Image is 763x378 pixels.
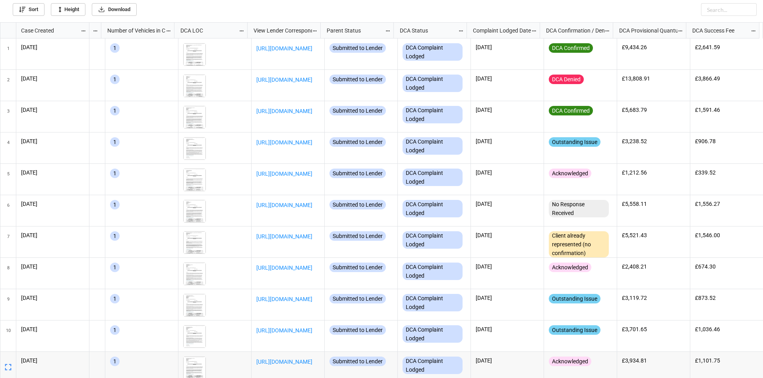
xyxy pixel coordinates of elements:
p: £13,808.91 [622,75,685,83]
span: 3 [7,101,10,132]
a: [URL][DOMAIN_NAME] [256,296,312,302]
div: DCA Provisional Quantum [614,26,677,35]
div: Outstanding Issue [549,294,600,303]
div: DCA LOC_RMF00029 Keely Sherrard Sherrard.pdf [183,263,208,285]
p: [DATE] [21,137,84,145]
p: £3,701.65 [622,325,685,333]
div: Acknowledged [549,357,591,366]
p: £3,866.49 [695,75,758,83]
span: 10 [6,320,11,351]
p: £873.52 [695,294,758,302]
div: DCA Confirmed [549,106,593,115]
span: 5 [7,164,10,195]
img: i0foPuLAKyqvfD1uiomq8dSX4dsTUvZAf_BSVyqXNk0 [184,138,205,159]
p: £339.52 [695,169,758,177]
div: Outstanding Issue [549,137,600,147]
a: [URL][DOMAIN_NAME] [256,45,312,52]
span: 4 [7,132,10,163]
a: Download [92,3,137,16]
a: Sort [13,3,45,16]
p: [DATE] [476,106,539,114]
p: [DATE] [476,263,539,271]
div: Submitted to Lender [329,106,386,115]
div: Acknowledged [549,169,591,178]
p: £2,641.59 [695,43,758,51]
div: DCA Status [395,26,458,35]
div: DCA Complaint Lodged [403,200,463,217]
div: Case Created [16,26,81,35]
div: Elmwood LOC DCA Singles_2024-05-31 16_06_09.pdf [183,231,208,254]
div: 1 [110,43,120,53]
p: £1,036.46 [695,325,758,333]
p: £1,212.56 [622,169,685,177]
span: 6 [7,195,10,226]
a: [URL][DOMAIN_NAME] [256,77,312,83]
div: 1 [110,169,120,178]
p: £2,408.21 [622,263,685,271]
a: [URL][DOMAIN_NAME] [256,139,312,146]
div: 1 [110,294,120,303]
p: £5,558.11 [622,200,685,208]
div: DCA LOC_ Emma Pyle.pdf [183,294,208,317]
a: [URL][DOMAIN_NAME] [256,327,312,334]
div: DCA LOC_IIbJPG Alex Pugh.pdf [183,137,208,160]
a: Height [51,3,85,16]
div: Parent Status [322,26,385,35]
div: View Lender Correspondence [249,26,312,35]
div: 1 [110,263,120,272]
p: [DATE] [21,357,84,365]
img: 4CYiOj_FNWjCfDhCvwYxtmRWGGRtoOj4yPSt8Ern4cg [184,294,205,316]
div: Submitted to Lender [329,294,386,303]
p: [DATE] [21,263,84,271]
div: Submitted to Lender [329,231,386,241]
div: Client already represented (no confirmation) [549,231,609,257]
p: [DATE] [21,106,84,114]
p: [DATE] [476,357,539,365]
div: DCA LOC_ David Peter Baker.pdf [183,200,208,223]
span: 7 [7,226,10,257]
span: 9 [7,289,10,320]
p: £9,434.26 [622,43,685,51]
p: [DATE] [476,294,539,302]
img: s_NdwKaLvfg1ZUl6JYjQth4TpL4x8NNb4RL14TaouJ8 [184,44,205,65]
p: £906.78 [695,137,758,145]
img: mAm3w0Fb9HqOP6Jgiuj_rWAJZs7eJACz3PHU8uV8Yrc [184,75,205,97]
img: eNsNyyZ8bHd7grJM1ZiooB1MAmPUeUuzLmGvHrGu-nQ [184,106,205,128]
a: [URL][DOMAIN_NAME] [256,233,312,240]
div: DCA LOC_ Darren Winter.pdf [183,106,208,129]
p: £5,521.43 [622,231,685,239]
p: [DATE] [21,43,84,51]
p: [DATE] [21,325,84,333]
div: DCA Confirmation / Denial [541,26,604,35]
div: Acknowledged [549,263,591,272]
div: No Response Received [549,200,609,217]
p: [DATE] [476,169,539,177]
p: £1,546.00 [695,231,758,239]
div: Submitted to Lender [329,137,386,147]
img: Vewc11rxpfAl6U8WJOIyjRjc6_3jUR9xejLnLEvx__k [184,326,205,347]
a: [URL][DOMAIN_NAME] [256,359,312,365]
p: [DATE] [476,325,539,333]
p: [DATE] [476,231,539,239]
p: £3,238.52 [622,137,685,145]
div: Number of Vehicles in Claim [103,26,165,35]
p: [DATE] [21,294,84,302]
div: 1 [110,75,120,84]
p: [DATE] [476,200,539,208]
div: DCA Complaint Lodged [403,75,463,92]
p: [DATE] [21,231,84,239]
a: [URL][DOMAIN_NAME] [256,202,312,208]
p: [DATE] [21,169,84,177]
img: or14Tv_JHTD0wiQhmDoIM-DV_N_JXa0wEXx_6BVJNxQ [184,232,205,253]
div: DCA Complaint Lodged [403,169,463,186]
div: Complaint Lodged Date [468,26,531,35]
p: £674.30 [695,263,758,271]
span: 8 [7,258,10,289]
div: Submitted to Lender [329,325,386,335]
input: Search... [701,3,757,16]
div: DCA Complaint Lodged [403,231,463,249]
p: £3,119.72 [622,294,685,302]
p: [DATE] [476,137,539,145]
a: [URL][DOMAIN_NAME] [256,171,312,177]
span: 1 [7,38,10,69]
